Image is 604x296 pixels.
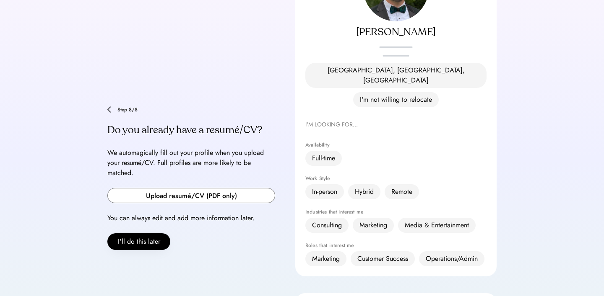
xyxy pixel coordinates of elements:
div: Do you already have a resumé/CV? [107,124,275,137]
div: Consulting [312,220,342,230]
div: You can always edit and add more information later. [107,213,275,223]
div: I'm not willing to relocate [360,95,432,105]
div: Step 8/8 [117,107,275,112]
div: Customer Success [357,254,408,264]
div: Marketing [312,254,340,264]
div: Marketing [359,220,387,230]
button: I'll do this later [107,233,170,250]
div: Hybrid [355,187,374,197]
div: Media & Entertainment [405,220,469,230]
div: Industries that interest me [305,209,487,214]
div: [GEOGRAPHIC_DATA], [GEOGRAPHIC_DATA], [GEOGRAPHIC_DATA] [312,65,480,85]
div: Full-time [312,153,335,163]
div: Availability [305,142,487,147]
div: Roles that interest me [305,243,487,248]
div: I'M LOOKING FOR... [305,120,487,130]
div: pronouns [305,51,487,60]
div: placeholder [305,43,487,51]
div: [PERSON_NAME] [305,26,487,39]
img: chevron-left.png [107,106,111,113]
div: Work Style [305,176,487,181]
div: We automagically fill out your profile when you upload your resumé/CV. Full profiles are more lik... [107,148,275,178]
div: Operations/Admin [426,254,478,264]
div: Remote [391,187,412,197]
div: In-person [312,187,337,197]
